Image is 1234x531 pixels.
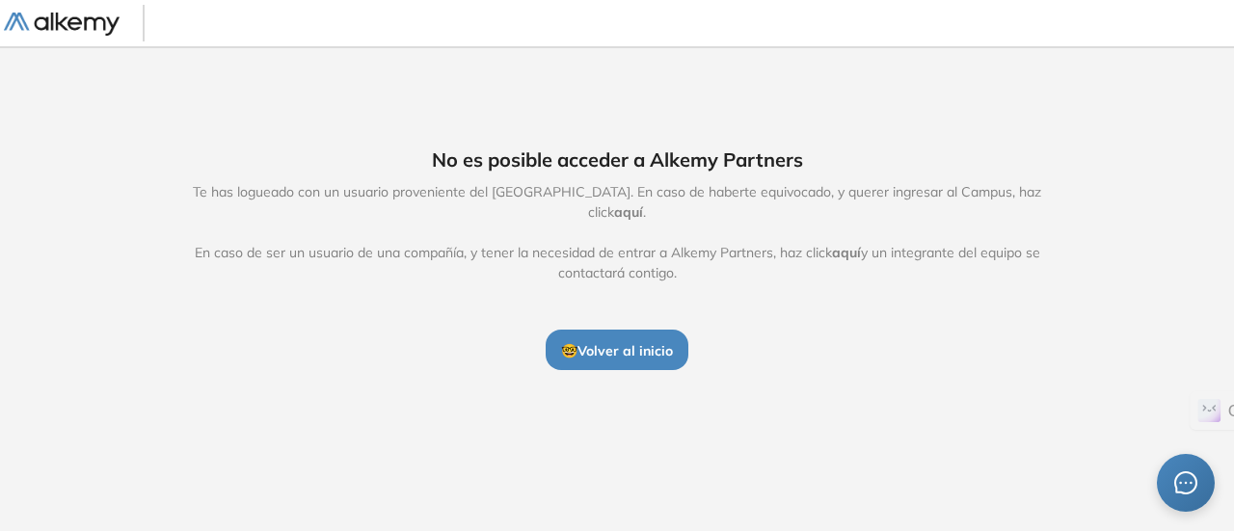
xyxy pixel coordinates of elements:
span: aquí [832,244,861,261]
span: aquí [614,203,643,221]
button: 🤓Volver al inicio [546,330,688,370]
span: message [1174,471,1197,494]
img: Logo [4,13,120,37]
span: Te has logueado con un usuario proveniente del [GEOGRAPHIC_DATA]. En caso de haberte equivocado, ... [173,182,1061,283]
span: No es posible acceder a Alkemy Partners [432,146,803,174]
span: 🤓 Volver al inicio [561,342,673,359]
